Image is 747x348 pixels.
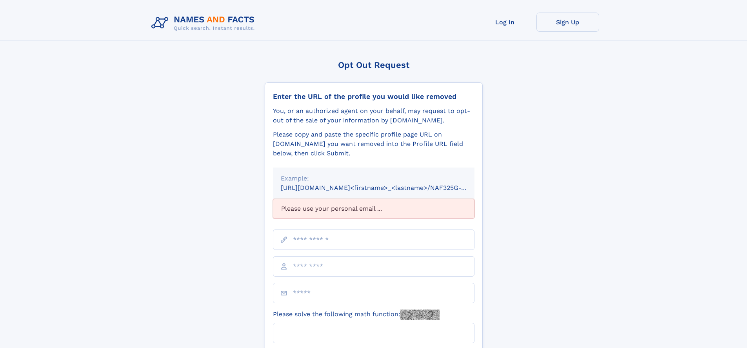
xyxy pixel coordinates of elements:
a: Sign Up [536,13,599,32]
div: Opt Out Request [265,60,483,70]
a: Log In [474,13,536,32]
div: Please copy and paste the specific profile page URL on [DOMAIN_NAME] you want removed into the Pr... [273,130,474,158]
div: You, or an authorized agent on your behalf, may request to opt-out of the sale of your informatio... [273,106,474,125]
div: Please use your personal email ... [273,199,474,219]
img: Logo Names and Facts [148,13,261,34]
label: Please solve the following math function: [273,310,440,320]
div: Example: [281,174,467,183]
small: [URL][DOMAIN_NAME]<firstname>_<lastname>/NAF325G-xxxxxxxx [281,184,489,191]
div: Enter the URL of the profile you would like removed [273,92,474,101]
